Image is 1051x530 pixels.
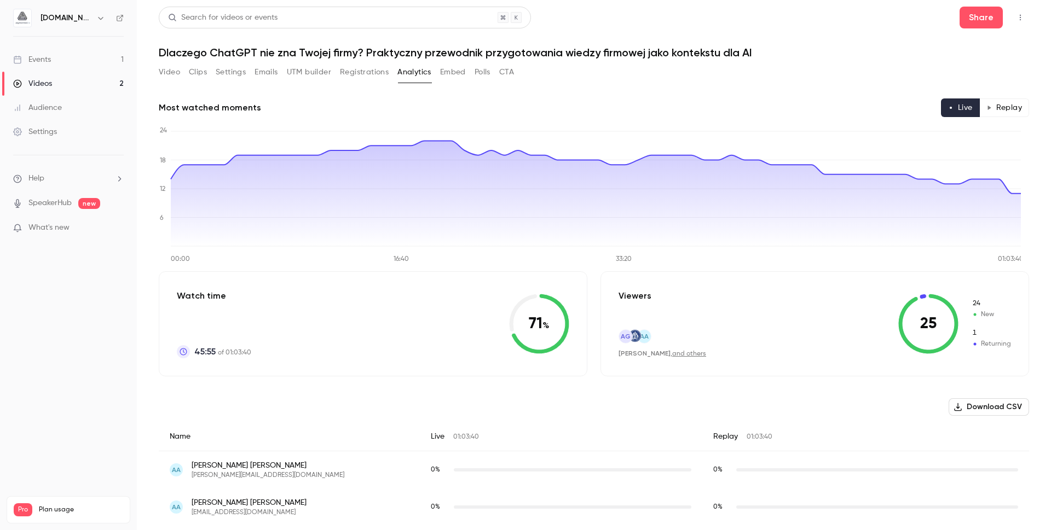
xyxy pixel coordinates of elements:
button: CTA [499,63,514,81]
tspan: 16:40 [394,256,409,263]
span: AG [621,331,631,341]
span: 0 % [431,467,440,473]
span: [EMAIL_ADDRESS][DOMAIN_NAME] [192,508,307,517]
button: Download CSV [949,398,1029,416]
span: 01:03:40 [747,434,772,440]
a: and others [672,351,706,357]
div: , [619,349,706,358]
span: [PERSON_NAME] [PERSON_NAME] [192,497,307,508]
button: Live [941,98,980,117]
button: Clips [189,63,207,81]
tspan: 12 [160,186,165,193]
span: [PERSON_NAME] [PERSON_NAME] [192,460,344,471]
h6: [DOMAIN_NAME] [41,13,92,24]
span: Plan usage [39,505,123,514]
span: Returning [972,328,1011,338]
button: Embed [440,63,466,81]
p: Viewers [619,289,651,302]
span: AA [172,465,181,475]
h2: Most watched moments [159,101,261,114]
span: AA [172,502,181,512]
button: Share [960,7,1003,28]
button: Replay [979,98,1029,117]
p: Watch time [177,289,251,302]
span: 01:03:40 [453,434,479,440]
span: 45:55 [194,345,216,358]
span: Live watch time [431,502,448,512]
span: What's new [28,222,70,234]
a: SpeakerHub [28,197,72,209]
div: Settings [13,126,57,137]
div: Search for videos or events [168,12,278,24]
span: [PERSON_NAME] [619,350,671,357]
h1: Dlaczego ChatGPT nie zna Twojej firmy? Praktyczny przewodnik przygotowania wiedzy firmowej jako k... [159,46,1029,59]
div: adammorus@gmail.com [159,488,1029,526]
span: Returning [972,339,1011,349]
img: newcut.pl [629,330,641,342]
span: 0 % [713,467,723,473]
span: new [78,198,100,209]
button: Polls [475,63,490,81]
span: 0 % [713,504,723,510]
button: UTM builder [287,63,331,81]
tspan: 01:03:40 [998,256,1024,263]
tspan: 33:20 [616,256,632,263]
span: New [972,310,1011,319]
li: help-dropdown-opener [13,173,124,184]
span: Live watch time [431,465,448,475]
div: Events [13,54,51,65]
span: Pro [14,503,32,516]
div: Live [420,422,702,451]
tspan: 24 [160,127,167,134]
img: aigmented.io [14,9,31,27]
span: Help [28,173,44,184]
div: Replay [702,422,1029,451]
button: Top Bar Actions [1012,9,1029,26]
span: New [972,299,1011,308]
span: 0 % [431,504,440,510]
button: Video [159,63,180,81]
tspan: 00:00 [171,256,190,263]
button: Settings [216,63,246,81]
div: Audience [13,102,62,113]
button: Registrations [340,63,389,81]
span: Replay watch time [713,502,731,512]
tspan: 18 [160,158,166,164]
span: AA [640,331,649,341]
p: of 01:03:40 [194,345,251,358]
div: Videos [13,78,52,89]
span: [PERSON_NAME][EMAIL_ADDRESS][DOMAIN_NAME] [192,471,344,480]
button: Analytics [397,63,431,81]
tspan: 6 [160,215,164,222]
span: Replay watch time [713,465,731,475]
div: adam@duda-mail.pl [159,451,1029,489]
button: Emails [255,63,278,81]
div: Name [159,422,420,451]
